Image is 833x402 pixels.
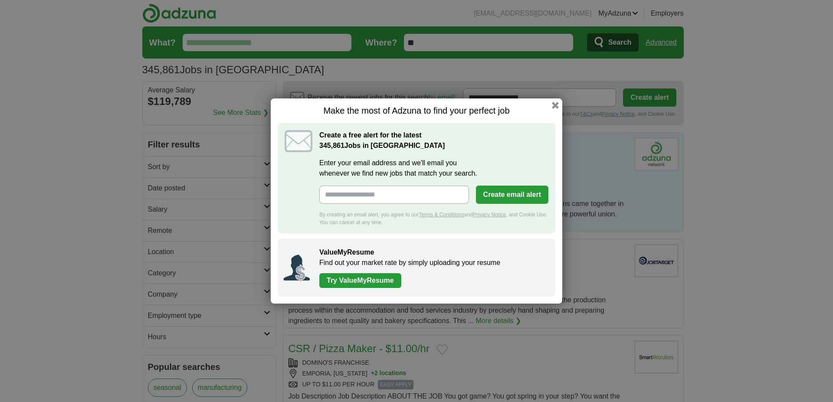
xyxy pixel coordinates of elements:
[319,258,547,268] p: Find out your market rate by simply uploading your resume
[319,130,548,151] h2: Create a free alert for the latest
[473,212,506,218] a: Privacy Notice
[278,105,555,116] h1: Make the most of Adzuna to find your perfect job
[476,186,548,204] button: Create email alert
[285,130,312,152] img: icon_email.svg
[319,211,548,226] div: By creating an email alert, you agree to our and , and Cookie Use. You can cancel at any time.
[319,158,548,179] label: Enter your email address and we'll email you whenever we find new jobs that match your search.
[319,273,401,288] a: Try ValueMyResume
[319,142,445,149] strong: Jobs in [GEOGRAPHIC_DATA]
[319,141,344,151] span: 345,861
[419,212,464,218] a: Terms & Conditions
[319,247,547,258] h2: ValueMyResume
